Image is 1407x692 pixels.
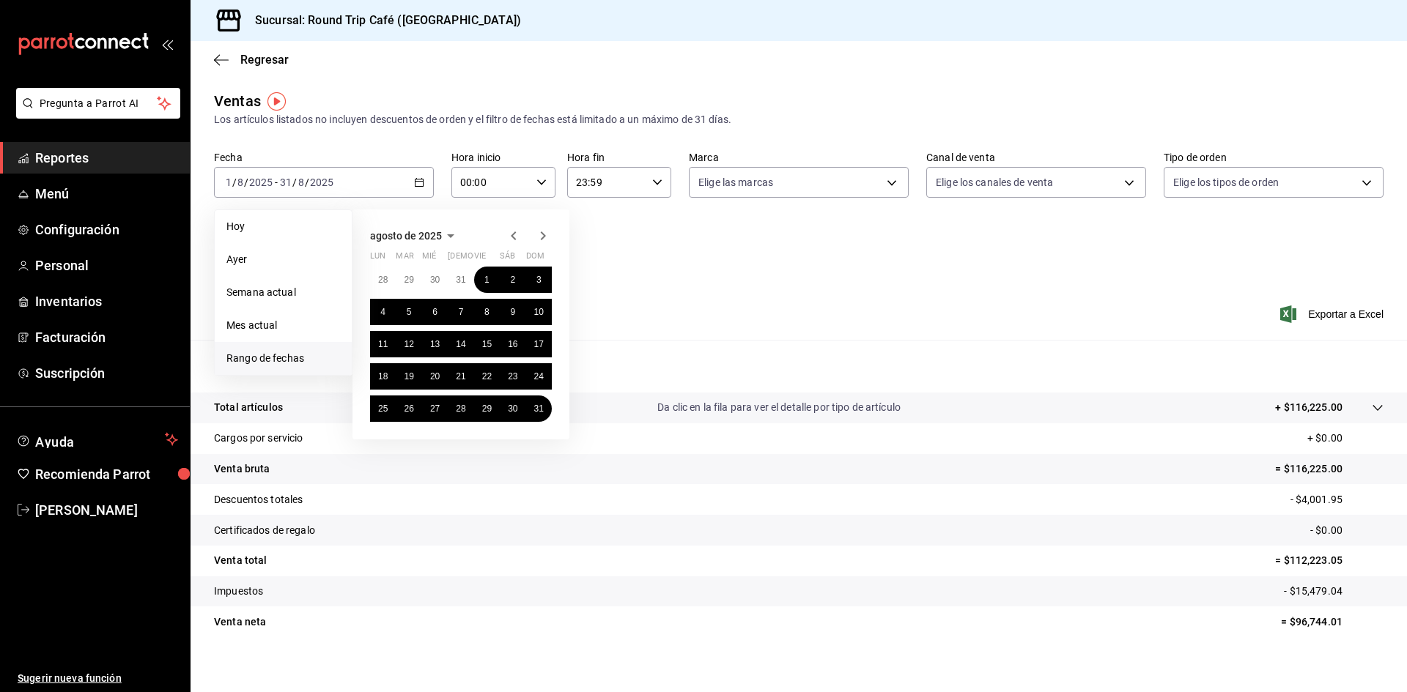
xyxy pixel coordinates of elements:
span: Facturación [35,327,178,347]
abbr: 28 de julio de 2025 [378,275,388,285]
button: 22 de agosto de 2025 [474,363,500,390]
p: Impuestos [214,584,263,599]
span: [PERSON_NAME] [35,500,178,520]
button: 6 de agosto de 2025 [422,299,448,325]
p: Certificados de regalo [214,523,315,538]
button: 30 de julio de 2025 [422,267,448,293]
button: 18 de agosto de 2025 [370,363,396,390]
p: = $116,225.00 [1275,461,1384,477]
button: 31 de agosto de 2025 [526,395,552,422]
abbr: 29 de julio de 2025 [404,275,413,285]
span: Inventarios [35,291,178,311]
p: = $96,744.01 [1281,614,1384,630]
button: 27 de agosto de 2025 [422,395,448,422]
button: 14 de agosto de 2025 [448,331,473,357]
button: 5 de agosto de 2025 [396,299,421,325]
abbr: sábado [500,251,515,267]
abbr: 30 de agosto de 2025 [508,403,517,414]
button: 30 de agosto de 2025 [500,395,525,422]
a: Pregunta a Parrot AI [10,106,180,122]
abbr: lunes [370,251,385,267]
button: 11 de agosto de 2025 [370,331,396,357]
button: 4 de agosto de 2025 [370,299,396,325]
span: / [292,176,297,188]
div: Ventas [214,90,261,112]
abbr: domingo [526,251,544,267]
abbr: 24 de agosto de 2025 [534,371,544,382]
abbr: 28 de agosto de 2025 [456,403,465,414]
abbr: 8 de agosto de 2025 [484,307,490,317]
abbr: 5 de agosto de 2025 [407,307,412,317]
p: Venta total [214,553,267,568]
button: 29 de julio de 2025 [396,267,421,293]
span: Suscripción [35,363,178,383]
button: 26 de agosto de 2025 [396,395,421,422]
abbr: 31 de agosto de 2025 [534,403,544,414]
p: Da clic en la fila para ver el detalle por tipo de artículo [657,400,901,415]
input: -- [279,176,292,188]
button: 8 de agosto de 2025 [474,299,500,325]
span: Pregunta a Parrot AI [40,96,158,111]
button: 28 de agosto de 2025 [448,395,473,422]
span: Elige las marcas [698,175,773,190]
abbr: 11 de agosto de 2025 [378,339,388,349]
abbr: 23 de agosto de 2025 [508,371,517,382]
button: 7 de agosto de 2025 [448,299,473,325]
input: -- [298,176,305,188]
button: 19 de agosto de 2025 [396,363,421,390]
abbr: 25 de agosto de 2025 [378,403,388,414]
button: 2 de agosto de 2025 [500,267,525,293]
abbr: 1 de agosto de 2025 [484,275,490,285]
abbr: 10 de agosto de 2025 [534,307,544,317]
button: 15 de agosto de 2025 [474,331,500,357]
button: 1 de agosto de 2025 [474,267,500,293]
abbr: viernes [474,251,486,267]
p: - $15,479.04 [1284,584,1384,599]
abbr: 16 de agosto de 2025 [508,339,517,349]
abbr: 18 de agosto de 2025 [378,371,388,382]
span: / [244,176,248,188]
label: Marca [689,152,909,163]
abbr: jueves [448,251,534,267]
button: Regresar [214,53,289,67]
div: Los artículos listados no incluyen descuentos de orden y el filtro de fechas está limitado a un m... [214,112,1384,127]
button: Pregunta a Parrot AI [16,88,180,119]
abbr: 29 de agosto de 2025 [482,403,492,414]
p: Venta bruta [214,461,270,477]
p: Resumen [214,357,1384,375]
span: Rango de fechas [226,351,340,366]
h3: Sucursal: Round Trip Café ([GEOGRAPHIC_DATA]) [243,12,521,29]
p: Total artículos [214,400,283,415]
label: Fecha [214,152,434,163]
span: Sugerir nueva función [18,671,178,686]
abbr: 20 de agosto de 2025 [430,371,440,382]
abbr: miércoles [422,251,436,267]
input: -- [237,176,244,188]
abbr: 19 de agosto de 2025 [404,371,413,382]
label: Canal de venta [926,152,1146,163]
button: 20 de agosto de 2025 [422,363,448,390]
abbr: 15 de agosto de 2025 [482,339,492,349]
button: 31 de julio de 2025 [448,267,473,293]
span: Personal [35,256,178,275]
button: 16 de agosto de 2025 [500,331,525,357]
p: Descuentos totales [214,492,303,507]
button: Exportar a Excel [1283,305,1384,323]
abbr: 9 de agosto de 2025 [510,307,515,317]
button: 25 de agosto de 2025 [370,395,396,422]
input: -- [225,176,232,188]
label: Hora inicio [451,152,555,163]
abbr: 31 de julio de 2025 [456,275,465,285]
span: / [232,176,237,188]
span: Elige los tipos de orden [1173,175,1279,190]
span: Ayer [226,252,340,267]
span: Regresar [240,53,289,67]
button: 3 de agosto de 2025 [526,267,552,293]
label: Tipo de orden [1164,152,1384,163]
p: Venta neta [214,614,266,630]
button: 23 de agosto de 2025 [500,363,525,390]
button: Tooltip marker [267,92,286,111]
abbr: 7 de agosto de 2025 [459,307,464,317]
p: - $0.00 [1310,523,1384,538]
